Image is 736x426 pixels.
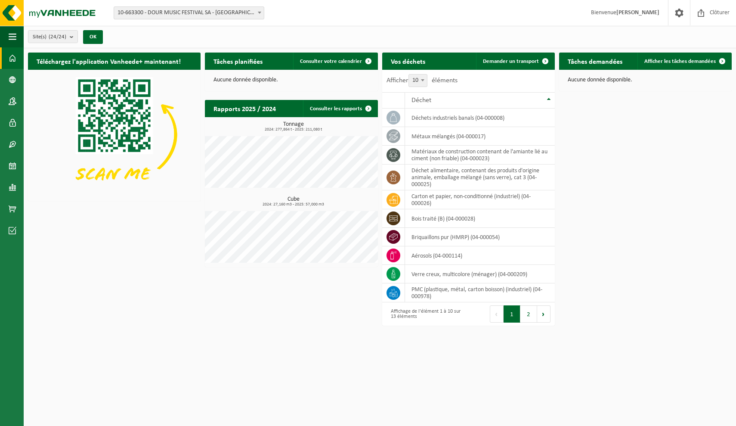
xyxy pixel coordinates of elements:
[559,53,631,69] h2: Tâches demandées
[405,283,555,302] td: PMC (plastique, métal, carton boisson) (industriel) (04-000978)
[616,9,659,16] strong: [PERSON_NAME]
[405,190,555,209] td: carton et papier, non-conditionné (industriel) (04-000026)
[537,305,550,323] button: Next
[209,127,377,132] span: 2024: 277,864 t - 2025: 211,080 t
[405,165,555,190] td: déchet alimentaire, contenant des produits d'origine animale, emballage mélangé (sans verre), cat...
[405,228,555,246] td: briquaillons pur (HMRP) (04-000054)
[476,53,554,70] a: Demander un transport
[483,59,539,64] span: Demander un transport
[213,77,369,83] p: Aucune donnée disponible.
[209,121,377,132] h3: Tonnage
[205,53,271,69] h2: Tâches planifiées
[387,305,464,323] div: Affichage de l'élément 1 à 10 sur 13 éléments
[303,100,377,117] a: Consulter les rapports
[28,30,78,43] button: Site(s)(24/24)
[409,75,427,87] span: 10
[405,209,555,228] td: bois traité (B) (04-000028)
[382,53,434,69] h2: Vos déchets
[387,77,458,84] label: Afficher éléments
[408,74,427,87] span: 10
[83,30,103,44] button: OK
[490,305,504,323] button: Previous
[405,109,555,127] td: déchets industriels banals (04-000008)
[205,100,285,117] h2: Rapports 2025 / 2024
[114,6,264,19] span: 10-663300 - DOUR MUSIC FESTIVAL SA - DOUR
[405,146,555,165] td: matériaux de construction contenant de l'amiante lié au ciment (non friable) (04-000023)
[405,246,555,265] td: aérosols (04-000114)
[411,97,431,104] span: Déchet
[114,7,264,19] span: 10-663300 - DOUR MUSIC FESTIVAL SA - DOUR
[568,77,723,83] p: Aucune donnée disponible.
[293,53,377,70] a: Consulter votre calendrier
[300,59,362,64] span: Consulter votre calendrier
[209,196,377,207] h3: Cube
[520,305,537,323] button: 2
[209,202,377,207] span: 2024: 27,160 m3 - 2025: 57,000 m3
[28,70,201,199] img: Download de VHEPlus App
[504,305,520,323] button: 1
[405,127,555,146] td: métaux mélangés (04-000017)
[637,53,731,70] a: Afficher les tâches demandées
[405,265,555,283] td: verre creux, multicolore (ménager) (04-000209)
[28,53,189,69] h2: Téléchargez l'application Vanheede+ maintenant!
[49,34,66,40] count: (24/24)
[33,31,66,44] span: Site(s)
[644,59,716,64] span: Afficher les tâches demandées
